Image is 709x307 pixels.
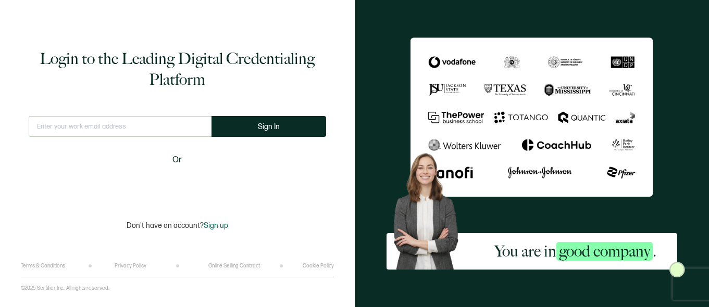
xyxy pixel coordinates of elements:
span: Or [172,153,182,167]
p: ©2025 Sertifier Inc.. All rights reserved. [21,285,109,291]
a: Privacy Policy [115,263,146,269]
a: Terms & Conditions [21,263,65,269]
span: Sign In [258,123,280,131]
div: Sign in with Google. Opens in new tab [117,173,237,196]
img: Sertifier Login - You are in <span class="strong-h">good company</span>. [411,37,653,197]
span: good company [556,242,653,261]
a: Online Selling Contract [208,263,260,269]
span: Sign up [204,221,228,230]
input: Enter your work email address [29,116,212,137]
img: Sertifier Login - You are in <span class="strong-h">good company</span>. Hero [387,147,474,270]
a: Cookie Policy [303,263,334,269]
iframe: Sign in with Google Button [112,173,242,196]
img: Sertifier Login [669,262,685,277]
p: Don't have an account? [127,221,228,230]
h2: You are in . [494,241,656,262]
h1: Login to the Leading Digital Credentialing Platform [29,48,326,90]
button: Sign In [212,116,326,137]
